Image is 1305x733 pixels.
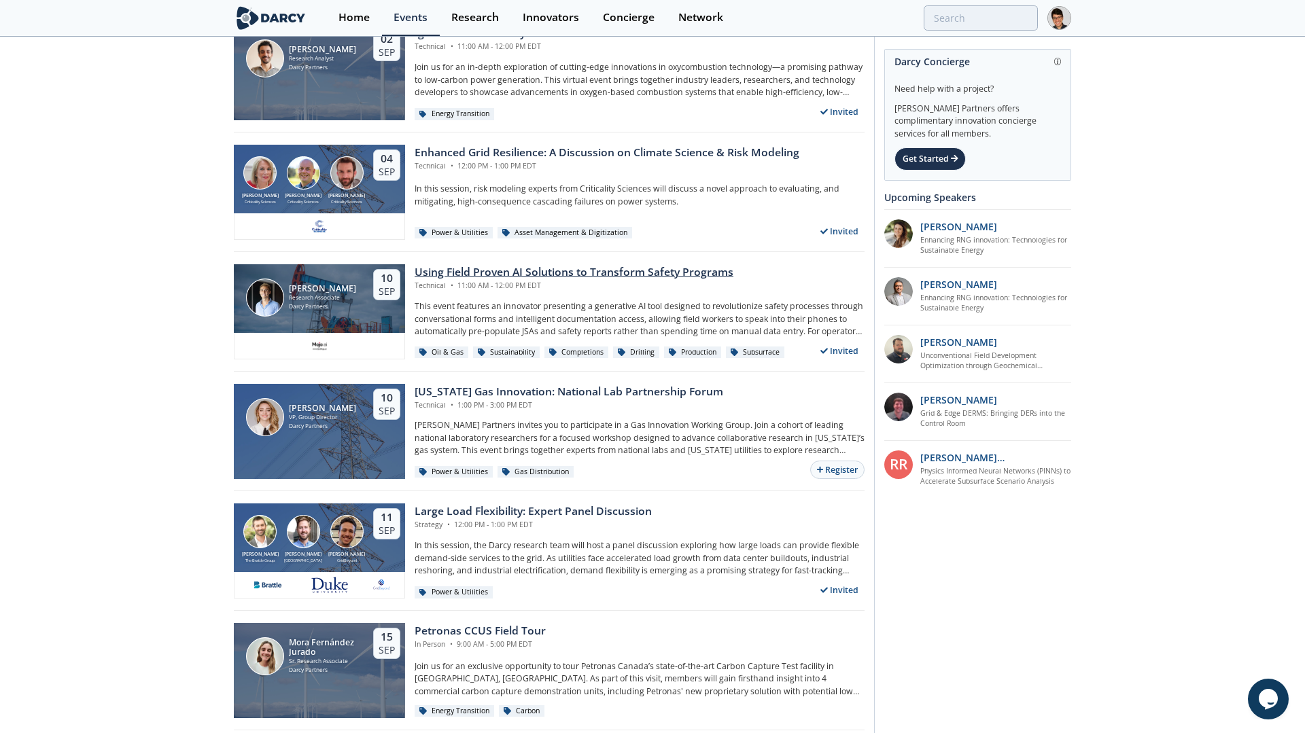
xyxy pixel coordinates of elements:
[894,73,1061,95] div: Need help with a project?
[289,63,356,72] div: Darcy Partners
[415,41,709,52] div: Technical 11:00 AM - 12:00 PM EDT
[289,404,356,413] div: [PERSON_NAME]
[448,400,455,410] span: •
[234,503,865,598] a: Ryan Hledik [PERSON_NAME] The Brattle Group Tyler Norris [PERSON_NAME] [GEOGRAPHIC_DATA] Nick Gua...
[445,520,452,529] span: •
[289,45,356,54] div: [PERSON_NAME]
[289,422,356,431] div: Darcy Partners
[815,223,865,240] div: Invited
[379,391,395,405] div: 10
[884,393,913,421] img: accc9a8e-a9c1-4d58-ae37-132228efcf55
[282,192,326,200] div: [PERSON_NAME]
[289,638,362,657] div: Mora Fernández Jurado
[239,558,282,563] div: The Brattle Group
[415,520,652,531] div: Strategy 12:00 PM - 1:00 PM EDT
[379,405,395,417] div: Sep
[815,342,865,359] div: Invited
[239,192,282,200] div: [PERSON_NAME]
[243,156,277,190] img: Susan Ginsburg
[1054,58,1062,65] img: information.svg
[372,577,390,593] img: e8f39e9e-9f17-4b63-a8ed-a782f7c495e8
[884,450,913,479] div: RR
[920,408,1072,430] a: Grid & Edge DERMS: Bringing DERs into the Control Room
[415,346,468,359] div: Oil & Gas
[415,586,493,598] div: Power & Utilities
[1248,679,1291,719] iframe: chat widget
[726,346,784,359] div: Subsurface
[415,503,652,520] div: Large Load Flexibility: Expert Panel Discussion
[249,577,287,593] img: 1655224446716-descarga.png
[815,103,865,120] div: Invited
[282,199,326,204] div: Criticality Sciences
[498,227,632,239] div: Asset Management & Digitization
[613,346,659,359] div: Drilling
[920,393,997,407] p: [PERSON_NAME]
[234,623,865,718] a: Mora Fernández Jurado Mora Fernández Jurado Sr. Research Associate Darcy Partners 15 Sep Petronas...
[239,551,282,558] div: [PERSON_NAME]
[289,666,362,675] div: Darcy Partners
[379,166,395,178] div: Sep
[379,285,395,298] div: Sep
[884,277,913,306] img: 1fdb2308-3d70-46db-bc64-f6eabefcce4d
[920,335,997,349] p: [PERSON_NAME]
[239,199,282,204] div: Criticality Sciences
[415,705,494,717] div: Energy Transition
[289,657,362,666] div: Sr. Research Associate
[234,384,865,479] a: Lindsey Motlow [PERSON_NAME] VP, Group Director Darcy Partners 10 Sep [US_STATE] Gas Innovation: ...
[448,281,455,290] span: •
[289,302,356,311] div: Darcy Partners
[884,185,1071,209] div: Upcoming Speakers
[311,577,349,593] img: 41db60a0-fe07-4137-8ca6-021fe481c7d5
[246,637,284,675] img: Mora Fernández Jurado
[287,515,320,548] img: Tyler Norris
[234,6,308,30] img: logo-wide.svg
[379,152,395,166] div: 04
[246,39,284,77] img: Nicolas Lassalle
[379,511,395,524] div: 11
[234,145,865,240] a: Susan Ginsburg [PERSON_NAME] Criticality Sciences Ben Ruddell [PERSON_NAME] Criticality Sciences ...
[894,147,966,171] div: Get Started
[920,235,1072,257] a: Enhancing RNG innovation: Technologies for Sustainable Energy
[415,539,865,577] p: In this session, the Darcy research team will host a panel discussion exploring how large loads c...
[282,551,326,558] div: [PERSON_NAME]
[246,398,284,436] img: Lindsey Motlow
[289,284,356,293] div: [PERSON_NAME]
[379,644,395,656] div: Sep
[499,705,544,717] div: Carbon
[498,466,574,478] div: Gas Distribution
[920,293,1072,315] a: Enhancing RNG innovation: Technologies for Sustainable Energy
[415,419,865,457] p: [PERSON_NAME] Partners invites you to participate in a Gas Innovation Working Group. Join a cohor...
[920,351,1072,372] a: Unconventional Field Development Optimization through Geochemical Fingerprinting Technology
[415,264,733,281] div: Using Field Proven AI Solutions to Transform Safety Programs
[884,335,913,363] img: 2k2ez1SvSiOh3gKHmcgF
[415,400,723,411] div: Technical 1:00 PM - 3:00 PM EDT
[920,450,1072,465] p: [PERSON_NAME] [PERSON_NAME]
[234,264,865,359] a: Juan Mayol [PERSON_NAME] Research Associate Darcy Partners 10 Sep Using Field Proven AI Solutions...
[894,50,1061,73] div: Darcy Concierge
[415,108,494,120] div: Energy Transition
[379,46,395,58] div: Sep
[289,293,356,302] div: Research Associate
[815,582,865,598] div: Invited
[243,515,277,548] img: Ryan Hledik
[311,338,328,354] img: c99e3ca0-ae72-4bf9-a710-a645b1189d83
[920,277,997,291] p: [PERSON_NAME]
[415,639,546,650] div: In Person 9:00 AM - 5:00 PM EDT
[1047,6,1071,30] img: Profile
[473,346,540,359] div: Sustainability
[884,219,913,248] img: 737ad19b-6c50-4cdf-92c7-29f5966a019e
[447,639,455,649] span: •
[415,623,546,639] div: Petronas CCUS Field Tour
[448,41,455,51] span: •
[330,515,364,548] img: Nick Guay
[282,558,326,563] div: [GEOGRAPHIC_DATA]
[246,279,284,317] img: Juan Mayol
[338,12,370,23] div: Home
[379,33,395,46] div: 02
[448,161,455,171] span: •
[603,12,655,23] div: Concierge
[451,12,499,23] div: Research
[415,161,799,172] div: Technical 12:00 PM - 1:00 PM EDT
[664,346,721,359] div: Production
[415,300,865,338] p: This event features an innovator presenting a generative AI tool designed to revolutionize safety...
